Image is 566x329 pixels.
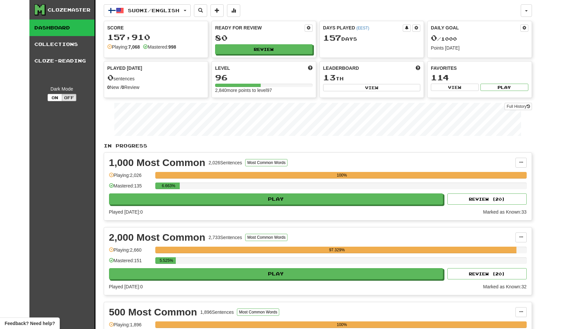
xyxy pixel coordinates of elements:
div: 97.329% [157,247,517,253]
div: Favorites [431,65,528,71]
a: Cloze-Reading [29,53,94,69]
button: View [431,84,479,91]
div: Ready for Review [215,24,305,31]
div: Playing: 2,026 [109,172,152,183]
span: Score more points to level up [308,65,313,71]
span: 157 [323,33,341,42]
div: Mastered: 135 [109,183,152,193]
div: Dark Mode [34,86,90,92]
div: 6.663% [157,183,180,189]
div: 100% [157,172,527,179]
div: 500 Most Common [109,307,197,317]
span: / 1000 [431,36,457,42]
div: sentences [107,73,205,82]
span: Open feedback widget [5,320,55,327]
div: 100% [157,321,527,328]
div: Score [107,24,205,31]
button: Suomi/English [104,4,191,17]
a: Collections [29,36,94,53]
button: Play [480,84,528,91]
button: Most Common Words [237,308,279,316]
button: Most Common Words [245,159,287,166]
div: Points [DATE] [431,45,528,51]
button: Play [109,268,443,279]
strong: 0 [122,85,124,90]
button: Review (20) [447,268,527,279]
div: 80 [215,34,313,42]
div: New / Review [107,84,205,91]
strong: 998 [169,44,176,50]
span: Played [DATE] [107,65,142,71]
button: Most Common Words [245,234,287,241]
a: (EEST) [356,26,369,30]
div: 2,840 more points to level 97 [215,87,313,94]
button: Search sentences [194,4,207,17]
a: Dashboard [29,20,94,36]
div: Playing: [107,44,140,50]
div: 2,000 Most Common [109,232,206,242]
div: Clozemaster [48,7,91,13]
span: Suomi / English [128,8,179,13]
span: This week in points, UTC [416,65,420,71]
span: 0 [107,73,114,82]
button: Play [109,193,443,205]
p: In Progress [104,143,532,149]
span: 0 [431,33,437,42]
div: 1,896 Sentences [200,309,234,315]
button: View [323,84,421,91]
span: Played [DATE]: 0 [109,209,143,215]
div: Marked as Known: 32 [483,283,527,290]
div: Mastered: 151 [109,257,152,268]
div: 114 [431,73,528,82]
div: 2,733 Sentences [208,234,242,241]
button: Review [215,44,313,54]
div: Days Played [323,24,403,31]
span: Played [DATE]: 0 [109,284,143,289]
button: Add sentence to collection [210,4,224,17]
button: Review (20) [447,193,527,205]
strong: 7,068 [128,44,140,50]
div: 5.525% [157,257,176,264]
span: 13 [323,73,336,82]
div: 1,000 Most Common [109,158,206,168]
div: th [323,73,421,82]
div: Day s [323,34,421,42]
a: Full History [505,103,532,110]
span: Level [215,65,230,71]
button: On [48,94,62,101]
div: 2,026 Sentences [208,159,242,166]
button: Off [62,94,76,101]
div: Marked as Known: 33 [483,209,527,215]
div: 96 [215,73,313,82]
div: Mastered: [143,44,176,50]
div: Playing: 2,660 [109,247,152,258]
button: More stats [227,4,240,17]
div: Daily Goal [431,24,520,32]
span: Leaderboard [323,65,359,71]
div: 157,910 [107,33,205,41]
strong: 0 [107,85,110,90]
